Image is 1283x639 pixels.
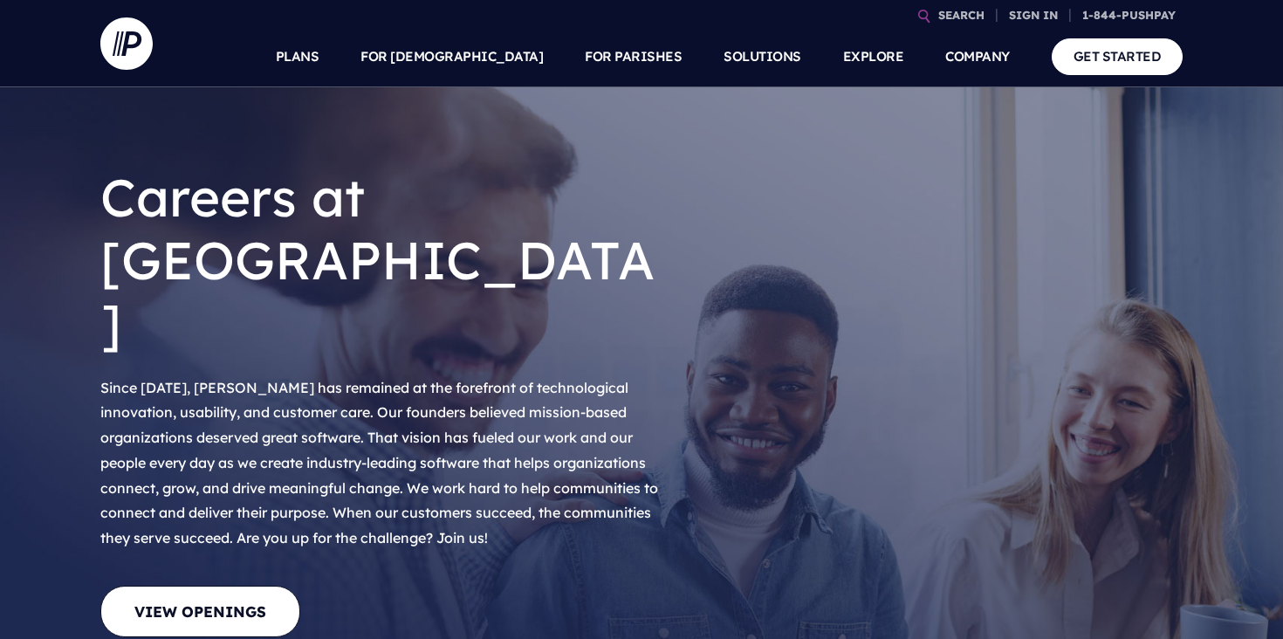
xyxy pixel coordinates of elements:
a: SOLUTIONS [724,26,801,87]
a: FOR [DEMOGRAPHIC_DATA] [360,26,543,87]
a: EXPLORE [843,26,904,87]
a: View Openings [100,586,300,637]
span: Since [DATE], [PERSON_NAME] has remained at the forefront of technological innovation, usability,... [100,379,658,547]
a: PLANS [276,26,319,87]
a: FOR PARISHES [585,26,682,87]
a: GET STARTED [1052,38,1184,74]
h1: Careers at [GEOGRAPHIC_DATA] [100,152,668,368]
a: COMPANY [945,26,1010,87]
